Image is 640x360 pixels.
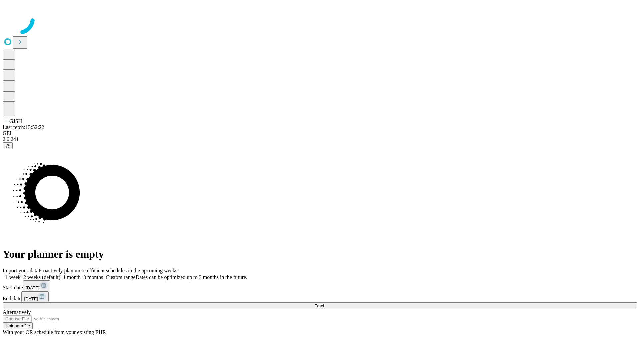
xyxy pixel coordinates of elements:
[3,130,637,136] div: GEI
[23,274,60,280] span: 2 weeks (default)
[5,143,10,148] span: @
[106,274,135,280] span: Custom range
[3,124,44,130] span: Last fetch: 13:52:22
[3,142,13,149] button: @
[3,248,637,260] h1: Your planner is empty
[26,285,40,290] span: [DATE]
[3,136,637,142] div: 2.0.241
[3,268,39,273] span: Import your data
[39,268,179,273] span: Proactively plan more efficient schedules in the upcoming weeks.
[21,291,49,302] button: [DATE]
[3,309,31,315] span: Alternatively
[3,322,33,329] button: Upload a file
[24,296,38,301] span: [DATE]
[9,118,22,124] span: GJSH
[3,329,106,335] span: With your OR schedule from your existing EHR
[3,302,637,309] button: Fetch
[3,280,637,291] div: Start date
[314,303,325,308] span: Fetch
[5,274,21,280] span: 1 week
[136,274,247,280] span: Dates can be optimized up to 3 months in the future.
[63,274,81,280] span: 1 month
[23,280,50,291] button: [DATE]
[3,291,637,302] div: End date
[83,274,103,280] span: 3 months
